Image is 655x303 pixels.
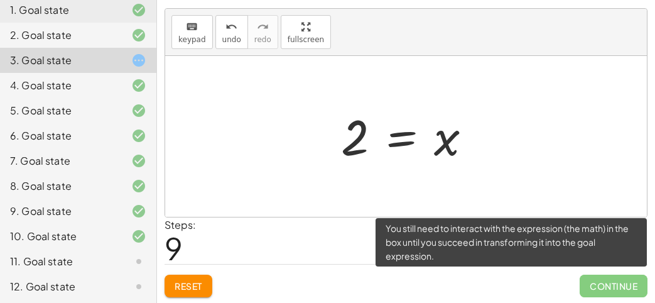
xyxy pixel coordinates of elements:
i: Task finished and correct. [131,28,146,43]
i: Task finished and correct. [131,78,146,93]
div: 3. Goal state [10,53,111,68]
button: Reset [165,275,212,297]
button: fullscreen [281,15,331,49]
button: redoredo [247,15,278,49]
div: 2. Goal state [10,28,111,43]
div: 9. Goal state [10,204,111,219]
div: 1. Goal state [10,3,111,18]
i: Task finished and correct. [131,153,146,168]
i: keyboard [186,19,198,35]
div: 10. Goal state [10,229,111,244]
span: undo [222,35,241,44]
div: 12. Goal state [10,279,111,294]
i: redo [257,19,269,35]
span: fullscreen [288,35,324,44]
i: Task finished and correct. [131,179,146,194]
span: Reset [175,280,202,292]
i: Task finished and correct. [131,229,146,244]
i: Task finished and correct. [131,204,146,219]
i: Task finished and correct. [131,128,146,143]
div: 6. Goal state [10,128,111,143]
i: Task not started. [131,279,146,294]
label: Steps: [165,218,196,231]
div: 5. Goal state [10,103,111,118]
i: Task started. [131,53,146,68]
i: Task finished and correct. [131,3,146,18]
div: 4. Goal state [10,78,111,93]
i: Task finished and correct. [131,103,146,118]
span: redo [254,35,271,44]
div: 8. Goal state [10,179,111,194]
span: keypad [178,35,206,44]
button: undoundo [215,15,248,49]
div: 11. Goal state [10,254,111,269]
i: Task not started. [131,254,146,269]
span: 9 [165,229,183,267]
div: 7. Goal state [10,153,111,168]
i: undo [225,19,237,35]
button: keyboardkeypad [171,15,213,49]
